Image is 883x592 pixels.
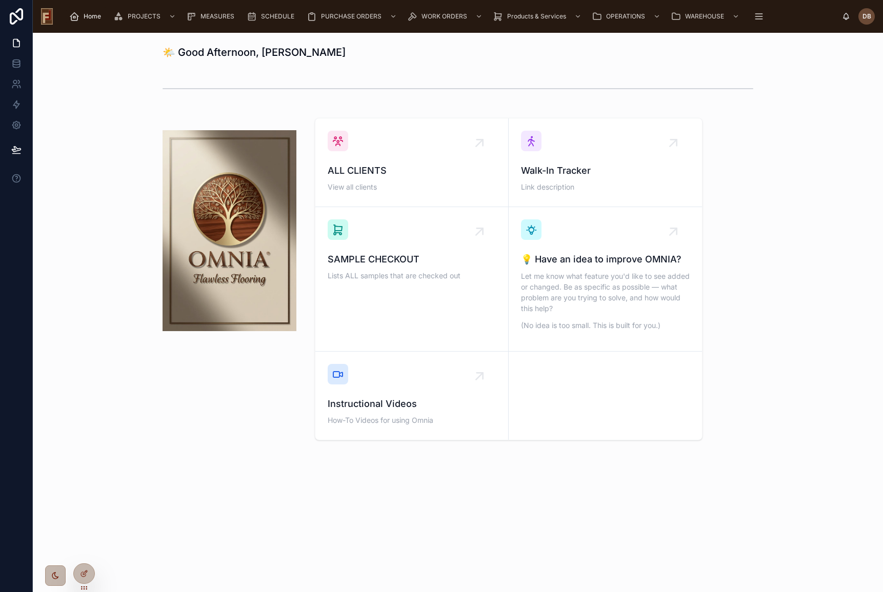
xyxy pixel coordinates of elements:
span: WAREHOUSE [685,12,724,21]
a: WAREHOUSE [668,7,745,26]
a: 💡 Have an idea to improve OMNIA?Let me know what feature you'd like to see added or changed. Be a... [509,207,702,352]
img: 34222-Omnia-logo---final.jpg [163,130,296,331]
span: SAMPLE CHECKOUT [328,252,496,267]
a: OPERATIONS [589,7,666,26]
a: Instructional VideosHow-To Videos for using Omnia [315,352,509,440]
a: ALL CLIENTSView all clients [315,118,509,207]
span: PROJECTS [128,12,160,21]
a: Products & Services [490,7,587,26]
span: OPERATIONS [606,12,645,21]
span: Home [84,12,101,21]
span: ALL CLIENTS [328,164,496,178]
span: View all clients [328,182,496,192]
a: SAMPLE CHECKOUTLists ALL samples that are checked out [315,207,509,352]
span: MEASURES [200,12,234,21]
span: Link description [521,182,690,192]
img: App logo [41,8,53,25]
span: PURCHASE ORDERS [321,12,382,21]
a: Home [66,7,108,26]
span: Walk-In Tracker [521,164,690,178]
a: SCHEDULE [244,7,302,26]
span: Products & Services [507,12,566,21]
span: DB [862,12,871,21]
h1: 🌤️ Good Afternoon, [PERSON_NAME] [163,45,346,59]
a: PROJECTS [110,7,181,26]
div: scrollable content [61,5,842,28]
span: 💡 Have an idea to improve OMNIA? [521,252,690,267]
span: WORK ORDERS [422,12,467,21]
a: PURCHASE ORDERS [304,7,402,26]
a: MEASURES [183,7,242,26]
span: SCHEDULE [261,12,294,21]
span: Instructional Videos [328,397,496,411]
a: Walk-In TrackerLink description [509,118,702,207]
span: Lists ALL samples that are checked out [328,271,496,281]
a: WORK ORDERS [404,7,488,26]
p: Let me know what feature you'd like to see added or changed. Be as specific as possible — what pr... [521,271,690,314]
p: (No idea is too small. This is built for you.) [521,320,690,331]
span: How-To Videos for using Omnia [328,415,496,425]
